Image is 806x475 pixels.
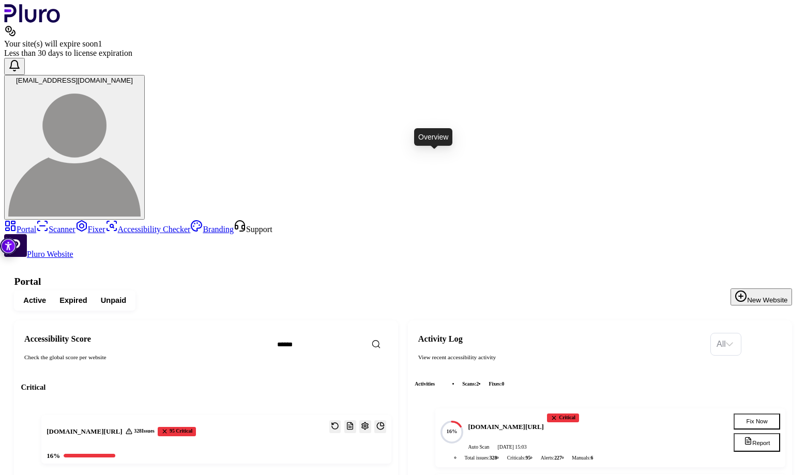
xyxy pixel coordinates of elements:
[459,380,482,388] li: scans :
[126,428,155,435] div: 328 Issues
[591,455,594,461] span: 6
[24,334,264,344] h2: Accessibility Score
[415,375,785,393] div: Activities
[8,84,141,217] img: lmwapwap@gmail.com
[468,444,721,451] div: Auto Scan [DATE] 15:03
[270,335,415,353] input: Search
[461,454,500,462] li: Total issues :
[547,413,579,423] div: Critical
[21,382,391,392] h3: Critical
[101,296,127,305] span: Unpaid
[14,276,792,287] h1: Portal
[418,334,704,344] h2: Activity Log
[569,454,597,462] li: Manuals :
[4,16,60,24] a: Logo
[446,428,457,434] text: 16%
[374,420,386,433] button: Open website overview
[504,454,534,462] li: Criticals :
[485,380,508,388] li: fixes :
[359,420,371,433] button: Open settings
[4,49,802,58] div: Less than 30 days to license expiration
[537,454,565,462] li: Alerts :
[47,451,60,461] div: 16 %
[94,293,133,308] button: Unpaid
[17,293,53,308] button: Active
[53,293,94,308] button: Expired
[414,128,452,146] div: Overview
[476,381,479,387] span: 2
[105,225,191,234] a: Accessibility Checker
[4,39,802,49] div: Your site(s) will expire soon
[418,353,704,361] div: View recent accessibility activity
[525,455,530,461] span: 95
[501,381,504,387] span: 0
[47,427,122,436] h3: [DOMAIN_NAME][URL]
[98,39,102,48] span: 1
[24,353,264,361] div: Check the global score per website
[4,225,36,234] a: Portal
[4,220,802,259] aside: Sidebar menu
[468,422,544,432] h4: [DOMAIN_NAME][URL]
[75,225,105,234] a: Fixer
[4,58,25,75] button: Open notifications, you have undefined new notifications
[329,420,341,433] button: Reset the cache
[731,288,792,305] button: New Website
[344,420,356,433] button: Reports
[23,296,46,305] span: Active
[234,225,272,234] a: Open Support screen
[59,296,87,305] span: Expired
[554,455,562,461] span: 227
[710,333,741,356] div: Set sorting
[490,455,497,461] span: 328
[158,427,195,436] div: 95 Critical
[190,225,234,234] a: Branding
[734,433,780,452] button: Report
[16,76,133,84] span: [EMAIL_ADDRESS][DOMAIN_NAME]
[4,75,145,220] button: [EMAIL_ADDRESS][DOMAIN_NAME]lmwapwap@gmail.com
[36,225,75,234] a: Scanner
[734,413,780,430] button: Fix Now
[4,250,73,258] a: Open Pluro Website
